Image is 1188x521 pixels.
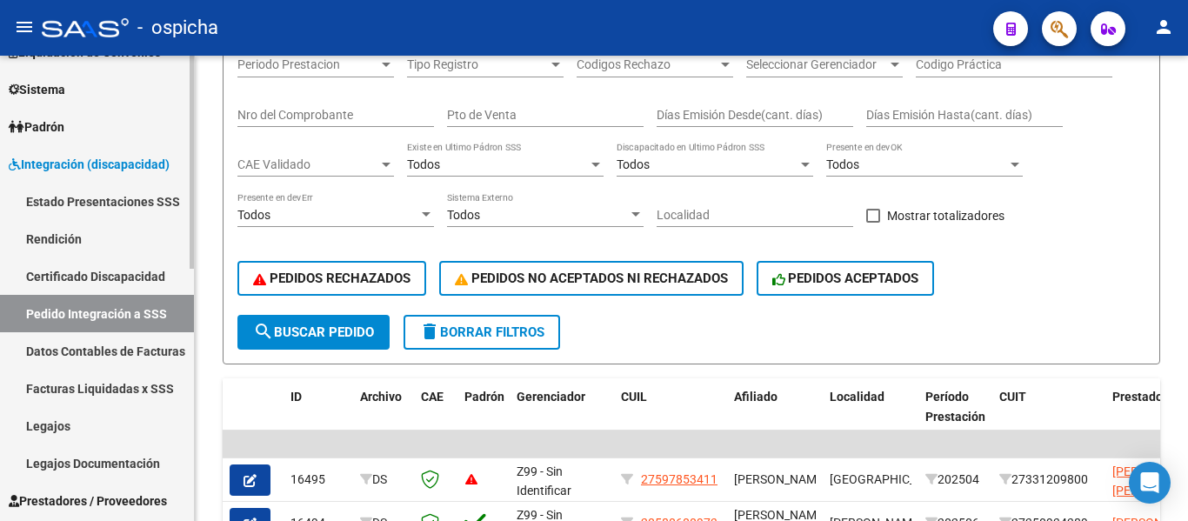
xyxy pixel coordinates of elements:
span: Mostrar totalizadores [887,205,1004,226]
button: PEDIDOS NO ACEPTADOS NI RECHAZADOS [439,261,744,296]
span: Período Prestación [925,390,985,424]
span: Integración (discapacidad) [9,155,170,174]
button: Borrar Filtros [404,315,560,350]
span: Sistema [9,80,65,99]
mat-icon: search [253,321,274,342]
span: Buscar Pedido [253,324,374,340]
datatable-header-cell: CUIT [992,378,1105,455]
span: Prestador [1112,390,1167,404]
span: Seleccionar Gerenciador [746,57,887,72]
div: DS [360,470,407,490]
datatable-header-cell: Afiliado [727,378,823,455]
span: Tipo Registro [407,57,548,72]
span: ID [290,390,302,404]
span: PEDIDOS ACEPTADOS [772,271,919,286]
button: PEDIDOS ACEPTADOS [757,261,935,296]
span: CAE [421,390,444,404]
span: Todos [447,208,480,222]
div: 27331209800 [999,470,1098,490]
span: Padrón [9,117,64,137]
span: [GEOGRAPHIC_DATA] [830,472,947,486]
span: [PERSON_NAME] [734,472,827,486]
datatable-header-cell: Archivo [353,378,414,455]
span: Todos [407,157,440,171]
span: PEDIDOS RECHAZADOS [253,271,410,286]
mat-icon: menu [14,17,35,37]
span: Todos [617,157,650,171]
datatable-header-cell: Período Prestación [918,378,992,455]
span: Padrón [464,390,504,404]
datatable-header-cell: ID [284,378,353,455]
span: Codigos Rechazo [577,57,717,72]
button: Buscar Pedido [237,315,390,350]
datatable-header-cell: Padrón [457,378,510,455]
div: 16495 [290,470,346,490]
span: Todos [237,208,270,222]
span: PEDIDOS NO ACEPTADOS NI RECHAZADOS [455,271,728,286]
span: CUIT [999,390,1026,404]
span: Afiliado [734,390,778,404]
span: Todos [826,157,859,171]
span: CUIL [621,390,647,404]
div: Open Intercom Messenger [1129,462,1171,504]
span: 27597853411 [641,472,717,486]
datatable-header-cell: CAE [414,378,457,455]
span: Prestadores / Proveedores [9,491,167,511]
span: Localidad [830,390,884,404]
span: - ospicha [137,9,218,47]
span: Z99 - Sin Identificar [517,464,571,498]
button: PEDIDOS RECHAZADOS [237,261,426,296]
span: CAE Validado [237,157,378,172]
datatable-header-cell: Localidad [823,378,918,455]
datatable-header-cell: CUIL [614,378,727,455]
div: 202504 [925,470,985,490]
mat-icon: person [1153,17,1174,37]
span: Archivo [360,390,402,404]
span: Borrar Filtros [419,324,544,340]
mat-icon: delete [419,321,440,342]
span: Periodo Prestacion [237,57,378,72]
span: Gerenciador [517,390,585,404]
datatable-header-cell: Gerenciador [510,378,614,455]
